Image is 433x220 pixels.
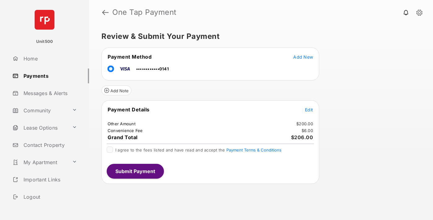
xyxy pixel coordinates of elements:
a: Logout [10,189,89,204]
span: I agree to the fees listed and have read and accept the [115,147,281,152]
img: svg+xml;base64,PHN2ZyB4bWxucz0iaHR0cDovL3d3dy53My5vcmcvMjAwMC9zdmciIHdpZHRoPSI2NCIgaGVpZ2h0PSI2NC... [35,10,54,30]
button: I agree to the fees listed and have read and accept the [226,147,281,152]
h5: Review & Submit Your Payment [101,33,416,40]
a: Contact Property [10,138,89,152]
button: Submit Payment [107,164,164,179]
span: $206.00 [291,134,313,140]
td: $6.00 [301,128,313,133]
a: My Apartment [10,155,70,170]
span: Payment Method [108,54,152,60]
a: Lease Options [10,120,70,135]
a: Home [10,51,89,66]
span: Payment Details [108,106,150,113]
button: Add New [293,54,313,60]
a: Messages & Alerts [10,86,89,101]
button: Edit [305,106,313,113]
td: Convenience Fee [107,128,143,133]
a: Payments [10,68,89,83]
strong: One Tap Payment [112,9,177,16]
a: Community [10,103,70,118]
td: Other Amount [107,121,136,127]
span: ••••••••••••0141 [136,66,169,71]
button: Add Note [101,85,131,95]
span: Grand Total [108,134,138,140]
a: Important Links [10,172,79,187]
p: Unit500 [36,39,53,45]
td: $200.00 [296,121,313,127]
